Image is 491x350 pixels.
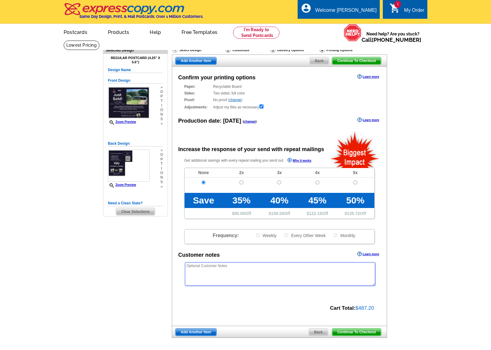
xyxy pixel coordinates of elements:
[116,208,155,215] span: Clear Selections
[336,208,374,219] td: $ Off
[309,57,329,65] a: Back
[223,118,241,124] span: [DATE]
[160,166,163,171] span: i
[184,104,375,110] div: Adjust my files as necessary
[160,184,163,189] span: »
[299,193,336,208] td: 45%
[160,112,163,117] span: n
[64,7,203,19] a: Same Day Design, Print, & Mail Postcards. Over 1 Million Customers.
[330,131,380,168] img: biggestImpact.png
[284,233,288,237] input: Every Other Week
[255,233,277,238] label: Weekly
[108,150,150,182] img: small-thumb.jpg
[160,162,163,166] span: t
[332,329,381,336] span: Continue To Checkout
[356,305,374,311] span: $487.20
[260,168,298,177] td: 3x
[357,252,379,256] a: Learn more
[184,84,211,89] strong: Paper:
[184,97,211,103] strong: Proof:
[54,25,97,39] a: Postcards
[256,233,260,237] input: Weekly
[389,7,424,14] a: 1 shopping_cart My Order
[184,84,375,89] div: Recyclable Board
[347,211,360,216] span: 135.72
[287,158,312,164] a: Why it works
[362,31,424,43] span: Need help? Are you stuck?
[175,329,216,336] span: Add Another Item
[372,37,421,43] a: [PHONE_NUMBER]
[175,57,216,64] span: Add Another Item
[336,193,374,208] td: 50%
[185,193,222,208] td: Save
[309,328,328,336] a: Back
[160,94,163,99] span: p
[178,74,256,82] div: Confirm your printing options
[333,233,337,237] input: Monthly
[344,24,362,41] img: help
[301,3,312,14] i: account_circle
[319,47,372,54] div: Printing Options
[243,120,257,123] span: ( )
[172,47,225,54] div: Select Design
[225,47,270,53] div: Customize
[160,90,163,94] span: o
[160,108,163,112] span: o
[160,157,163,162] span: p
[175,328,216,336] a: Add Another Item
[310,57,329,64] span: Back
[319,47,325,53] img: Printing Options & Summary
[260,208,298,219] td: $ Off
[184,104,211,110] strong: Adjustments:
[225,47,231,53] img: Customize
[108,120,136,124] a: Zoom Preview
[270,47,276,53] img: Delivery Options
[222,208,260,219] td: $ Off
[172,47,178,53] img: Select Design
[160,153,163,157] span: o
[160,148,163,153] span: »
[160,175,163,180] span: n
[103,47,168,53] div: Selected Design
[160,180,163,184] span: s
[357,117,379,122] a: Learn more
[362,37,421,43] span: Call
[330,305,356,311] strong: Cart Total:
[184,97,375,103] div: No proof ( )
[108,56,163,64] h4: Regular Postcard (4.25" x 5.6")
[222,193,260,208] td: 35%
[160,85,163,90] span: »
[178,145,324,154] div: Increase the response of your send with repeat mailings
[178,251,220,259] div: Customer notes
[160,171,163,175] span: o
[160,117,163,121] span: s
[108,78,163,84] h5: Front Design
[332,57,381,64] span: Continue To Checkout
[260,193,298,208] td: 40%
[184,91,375,96] div: Two sided, full color
[244,120,256,123] a: change
[234,211,245,216] span: 95.00
[160,121,163,126] span: »
[357,74,379,79] a: Learn more
[299,208,336,219] td: $ Off
[160,99,163,103] span: t
[309,329,328,336] span: Back
[229,98,241,102] a: change
[185,168,222,177] td: None
[184,157,324,164] p: Get additional savings with every repeat mailing you send out.
[333,233,355,238] label: Monthly
[172,25,227,39] a: Free Templates
[140,25,171,39] a: Help
[108,141,163,147] h5: Back Design
[184,91,211,96] strong: Sides:
[222,168,260,177] td: 2x
[108,87,150,119] img: small-thumb.jpg
[309,211,322,216] span: 122.15
[213,233,239,238] span: Frequency:
[108,200,163,206] h5: Need a Clean Slate?
[299,168,336,177] td: 4x
[160,103,163,108] span: i
[284,233,326,238] label: Every Other Week
[79,14,203,19] h4: Same Day Design, Print, & Mail Postcards. Over 1 Million Customers.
